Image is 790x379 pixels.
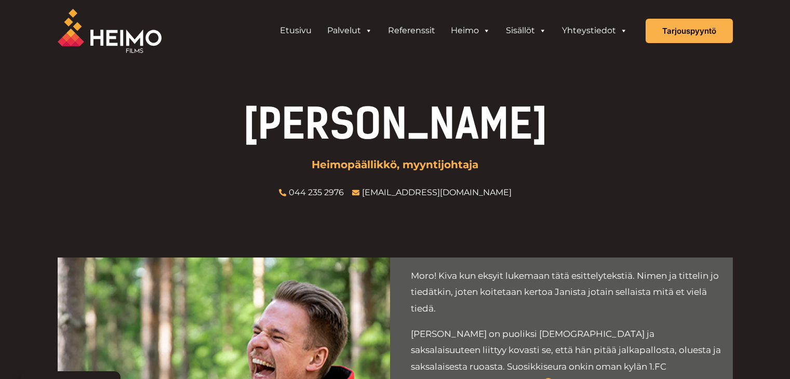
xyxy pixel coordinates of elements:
a: Tarjouspyyntö [646,19,733,43]
a: 044 235 2976 [289,187,344,197]
a: Sisällöt [498,20,554,41]
span: Heimopäällikkö, myyntijohtaja [312,155,478,174]
a: Yhteystiedot [554,20,635,41]
a: Referenssit [380,20,443,41]
p: Moro! Kiva kun eksyit lukemaan tätä esittelytekstiä. Nimen ja tittelin jo tiedätkin, joten koitet... [411,268,722,317]
a: Palvelut [319,20,380,41]
a: Etusivu [272,20,319,41]
a: [EMAIL_ADDRESS][DOMAIN_NAME] [362,187,512,197]
h1: [PERSON_NAME] [58,103,733,145]
aside: Header Widget 1 [267,20,640,41]
a: Heimo [443,20,498,41]
img: Heimo Filmsin logo [58,9,162,53]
